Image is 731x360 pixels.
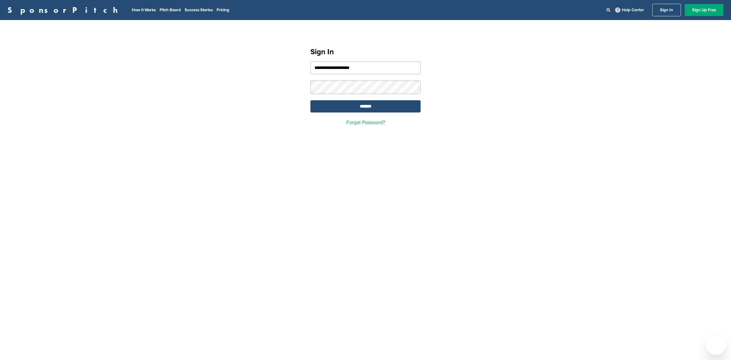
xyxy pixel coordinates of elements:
[8,6,122,14] a: SponsorPitch
[310,46,421,58] h1: Sign In
[217,8,229,13] a: Pricing
[132,8,156,13] a: How It Works
[614,6,645,14] a: Help Center
[346,119,385,126] a: Forgot Password?
[706,335,726,355] iframe: Button to launch messaging window
[160,8,181,13] a: Pitch Board
[185,8,213,13] a: Success Stories
[652,4,681,16] a: Sign In
[685,4,723,16] a: Sign Up Free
